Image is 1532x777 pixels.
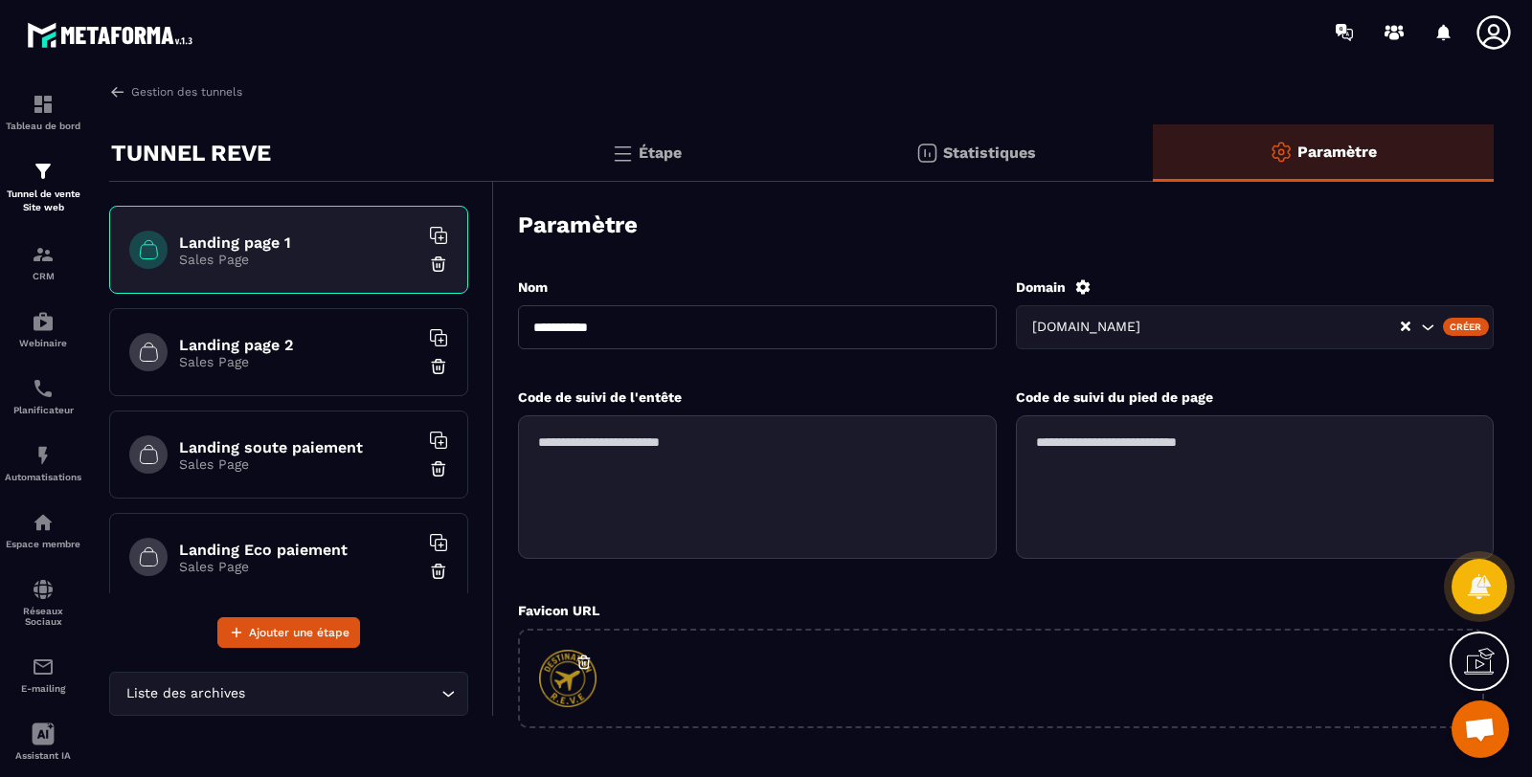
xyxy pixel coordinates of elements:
[122,683,249,704] span: Liste des archives
[5,564,81,641] a: social-networksocial-networkRéseaux Sociaux
[109,83,242,100] a: Gestion des tunnels
[5,188,81,214] p: Tunnel de vente Site web
[5,497,81,564] a: automationsautomationsEspace membre
[5,78,81,145] a: formationformationTableau de bord
[32,511,55,534] img: automations
[32,655,55,678] img: email
[1297,143,1377,161] p: Paramètre
[179,354,418,369] p: Sales Page
[5,683,81,694] p: E-mailing
[518,389,682,405] label: Code de suivi de l'entête
[429,255,448,274] img: trash
[1028,317,1145,338] span: [DOMAIN_NAME]
[5,296,81,363] a: automationsautomationsWebinaire
[32,243,55,266] img: formation
[1016,389,1213,405] label: Code de suivi du pied de page
[111,134,271,172] p: TUNNEL REVE
[1270,141,1293,164] img: setting-o.ffaa8168.svg
[429,459,448,478] img: trash
[179,456,418,472] p: Sales Page
[5,539,81,549] p: Espace membre
[1401,320,1410,334] button: Clear Selected
[5,430,81,497] a: automationsautomationsAutomatisations
[179,233,418,252] h6: Landing page 1
[109,83,126,100] img: arrow
[5,708,81,775] a: Assistant IA
[1016,279,1066,295] label: Domain
[5,750,81,761] p: Assistant IA
[1016,305,1495,349] div: Search for option
[5,405,81,415] p: Planificateur
[249,683,437,704] input: Search for option
[5,363,81,430] a: schedulerschedulerPlanificateur
[5,229,81,296] a: formationformationCRM
[5,271,81,281] p: CRM
[518,279,548,295] label: Nom
[5,641,81,708] a: emailemailE-mailing
[32,160,55,183] img: formation
[217,617,360,648] button: Ajouter une étape
[179,438,418,456] h6: Landing soute paiement
[5,338,81,348] p: Webinaire
[611,142,634,165] img: bars.0d591741.svg
[5,145,81,229] a: formationformationTunnel de vente Site web
[27,17,199,53] img: logo
[179,336,418,354] h6: Landing page 2
[32,444,55,467] img: automations
[5,472,81,482] p: Automatisations
[179,559,418,574] p: Sales Page
[32,93,55,116] img: formation
[639,144,682,162] p: Étape
[1145,317,1399,338] input: Search for option
[1452,700,1509,758] div: Ouvrir le chat
[5,606,81,627] p: Réseaux Sociaux
[179,252,418,267] p: Sales Page
[5,121,81,131] p: Tableau de bord
[429,562,448,581] img: trash
[429,357,448,376] img: trash
[1443,318,1490,335] div: Créer
[249,623,349,642] span: Ajouter une étape
[179,541,418,559] h6: Landing Eco paiement
[32,377,55,400] img: scheduler
[32,578,55,601] img: social-network
[32,310,55,333] img: automations
[943,144,1036,162] p: Statistiques
[109,672,468,716] div: Search for option
[915,142,938,165] img: stats.20deebd0.svg
[518,603,599,618] label: Favicon URL
[518,211,638,238] h3: Paramètre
